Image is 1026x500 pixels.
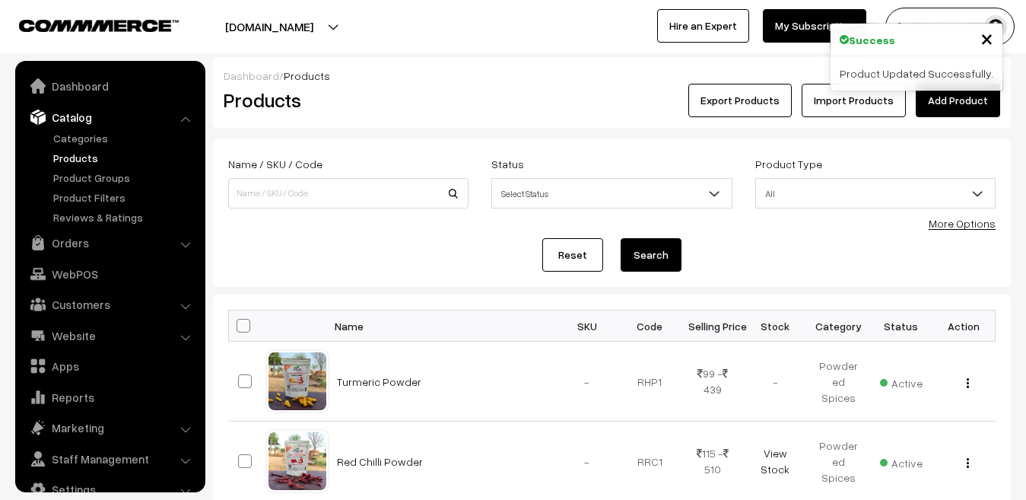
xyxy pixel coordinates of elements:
[688,84,792,117] button: Export Products
[556,311,619,342] th: SKU
[19,15,152,33] a: COMMMERCE
[755,156,822,172] label: Product Type
[224,88,467,112] h2: Products
[19,384,200,411] a: Reports
[980,27,993,49] button: Close
[228,156,322,172] label: Name / SKU / Code
[807,342,870,422] td: Powdered Spices
[621,238,681,272] button: Search
[984,15,1007,38] img: user
[19,291,200,318] a: Customers
[932,311,996,342] th: Action
[19,260,200,288] a: WebPOS
[19,72,200,100] a: Dashboard
[19,352,200,380] a: Apps
[172,8,367,46] button: [DOMAIN_NAME]
[19,414,200,441] a: Marketing
[228,178,469,209] input: Name / SKU / Code
[763,9,866,43] a: My Subscription
[681,342,745,422] td: 99 - 439
[744,311,807,342] th: Stock
[744,342,807,422] td: -
[49,209,200,225] a: Reviews & Ratings
[224,69,279,82] a: Dashboard
[657,9,749,43] a: Hire an Expert
[284,69,330,82] span: Products
[831,56,1002,91] div: Product Updated Successfully.
[681,311,745,342] th: Selling Price
[980,24,993,52] span: ×
[618,311,681,342] th: Code
[885,8,1015,46] button: [PERSON_NAME]
[756,180,995,207] span: All
[807,311,870,342] th: Category
[761,447,789,476] a: View Stock
[224,68,1000,84] div: /
[967,378,969,388] img: Menu
[19,20,179,31] img: COMMMERCE
[328,311,556,342] th: Name
[49,170,200,186] a: Product Groups
[491,156,524,172] label: Status
[49,150,200,166] a: Products
[849,32,895,48] strong: Success
[491,178,732,209] span: Select Status
[869,311,932,342] th: Status
[880,371,923,391] span: Active
[916,84,1000,117] a: Add Product
[19,445,200,473] a: Staff Management
[19,322,200,349] a: Website
[556,342,619,422] td: -
[542,238,603,272] a: Reset
[49,189,200,205] a: Product Filters
[880,451,923,471] span: Active
[618,342,681,422] td: RHP1
[19,104,200,131] a: Catalog
[755,178,996,209] span: All
[967,458,969,468] img: Menu
[492,180,731,207] span: Select Status
[19,229,200,256] a: Orders
[337,375,421,388] a: Turmeric Powder
[337,455,423,468] a: Red Chilli Powder
[802,84,906,117] a: Import Products
[49,130,200,146] a: Categories
[929,217,996,230] a: More Options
